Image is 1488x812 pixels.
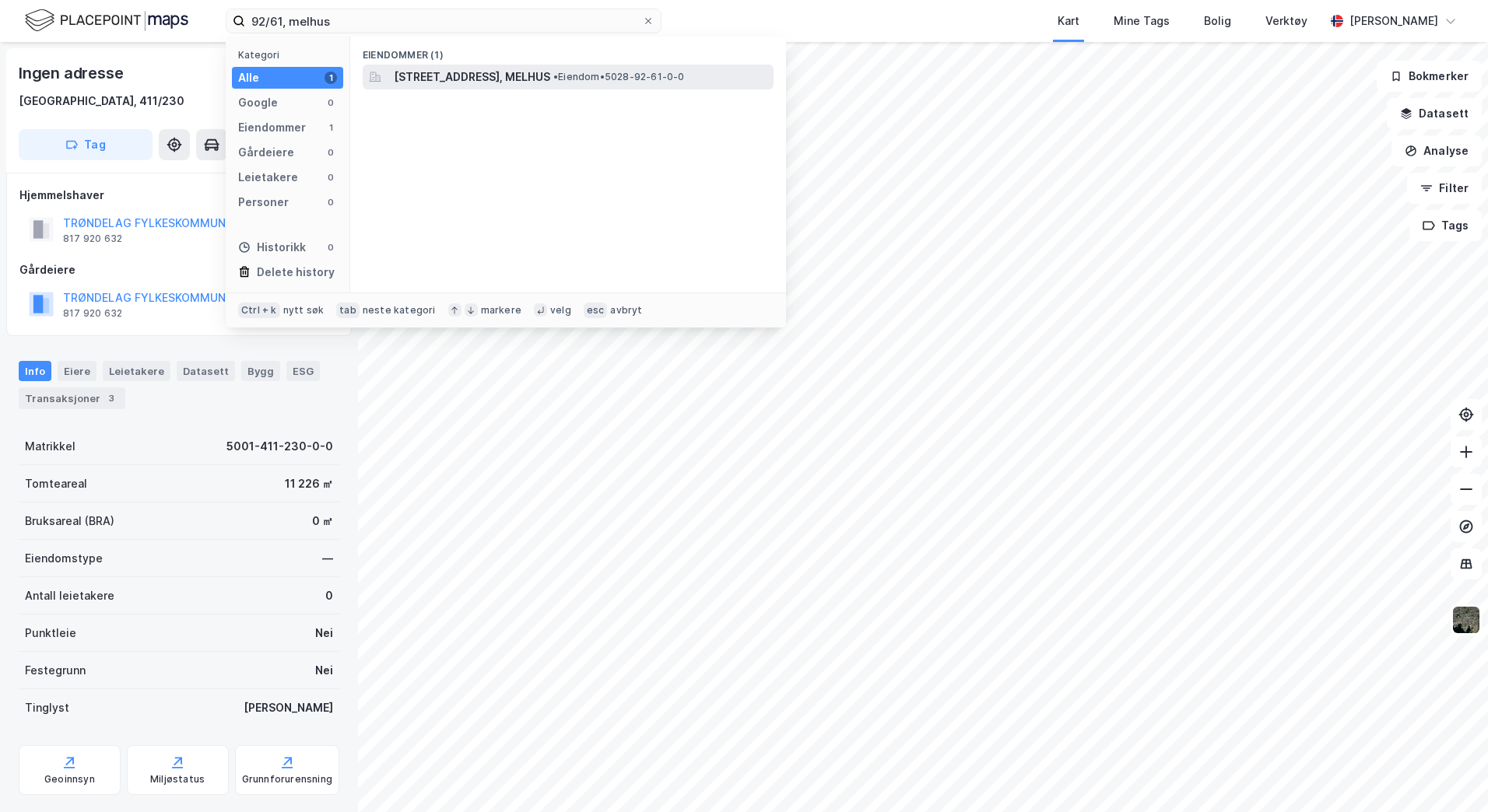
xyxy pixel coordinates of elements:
[257,263,335,282] div: Delete history
[315,624,333,642] div: Nei
[1407,173,1482,204] button: Filter
[394,68,550,86] span: [STREET_ADDRESS], MELHUS
[19,186,339,205] div: Hjemmelshaver
[19,61,126,86] div: Ingen adresse
[244,698,333,717] div: [PERSON_NAME]
[363,304,436,317] div: neste kategori
[44,773,95,786] div: Geoinnsyn
[19,387,125,409] div: Transaksjoner
[58,361,97,381] div: Eiere
[325,171,337,184] div: 0
[63,233,122,245] div: 817 920 632
[25,624,76,642] div: Punktleie
[19,361,51,381] div: Info
[238,68,259,87] div: Alle
[177,361,235,381] div: Datasett
[1265,12,1307,30] div: Verktøy
[286,361,320,381] div: ESG
[25,698,69,717] div: Tinglyst
[325,241,337,254] div: 0
[238,193,289,212] div: Personer
[19,129,153,160] button: Tag
[553,71,558,82] span: •
[1410,737,1488,812] div: Kontrollprogram for chat
[481,304,521,317] div: markere
[25,474,87,493] div: Tomteareal
[1349,12,1438,30] div: [PERSON_NAME]
[238,303,280,318] div: Ctrl + k
[104,390,119,406] div: 3
[1409,210,1482,241] button: Tags
[1410,737,1488,812] iframe: Chat Widget
[312,512,333,530] div: 0 ㎡
[1114,12,1170,30] div: Mine Tags
[25,437,75,456] div: Matrikkel
[315,661,333,680] div: Nei
[238,93,278,112] div: Google
[25,661,86,680] div: Festegrunn
[1204,12,1231,30] div: Bolig
[25,7,188,34] img: logo.f888ab2527a4732fd821a326f86c7f29.svg
[241,361,280,381] div: Bygg
[325,72,337,84] div: 1
[285,474,333,493] div: 11 226 ㎡
[553,71,685,83] span: Eiendom • 5028-92-61-0-0
[350,37,786,65] div: Eiendommer (1)
[245,9,642,33] input: Søk på adresse, matrikkel, gårdeiere, leietakere eller personer
[238,118,306,137] div: Eiendommer
[226,437,333,456] div: 5001-411-230-0-0
[550,304,571,317] div: velg
[325,96,337,109] div: 0
[325,146,337,159] div: 0
[150,773,205,786] div: Miljøstatus
[25,549,103,568] div: Eiendomstype
[25,512,114,530] div: Bruksareal (BRA)
[242,773,332,786] div: Grunnforurensning
[238,168,298,187] div: Leietakere
[25,586,114,605] div: Antall leietakere
[238,238,306,257] div: Historikk
[1391,135,1482,166] button: Analyse
[103,361,170,381] div: Leietakere
[325,121,337,134] div: 1
[584,303,608,318] div: esc
[238,143,294,162] div: Gårdeiere
[1058,12,1079,30] div: Kart
[1377,61,1482,92] button: Bokmerker
[1451,605,1481,635] img: 9k=
[1387,98,1482,129] button: Datasett
[238,49,343,61] div: Kategori
[325,586,333,605] div: 0
[19,261,339,279] div: Gårdeiere
[336,303,360,318] div: tab
[63,307,122,320] div: 817 920 632
[19,92,184,110] div: [GEOGRAPHIC_DATA], 411/230
[283,304,325,317] div: nytt søk
[322,549,333,568] div: —
[610,304,642,317] div: avbryt
[325,196,337,208] div: 0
